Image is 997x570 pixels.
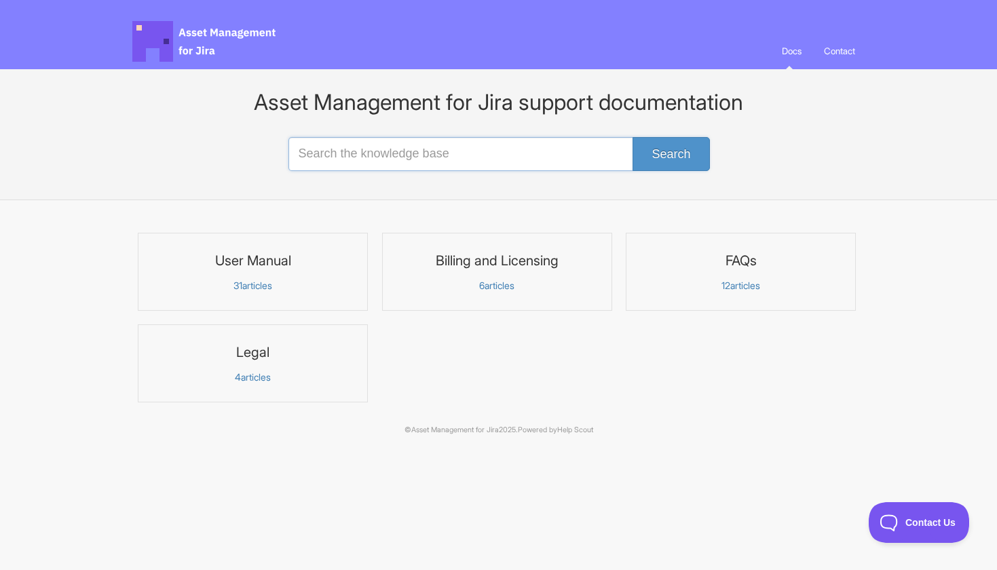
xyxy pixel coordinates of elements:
h3: FAQs [635,252,847,269]
a: Billing and Licensing 6articles [382,233,612,311]
p: articles [635,280,847,292]
p: articles [147,280,359,292]
h3: Billing and Licensing [391,252,603,269]
h3: Legal [147,343,359,361]
h3: User Manual [147,252,359,269]
a: User Manual 31articles [138,233,368,311]
a: Legal 4articles [138,324,368,402]
span: Powered by [518,425,593,434]
p: articles [147,371,359,383]
span: Asset Management for Jira Docs [132,21,278,62]
a: Contact [814,33,865,69]
a: Asset Management for Jira [411,425,499,434]
input: Search the knowledge base [288,137,709,171]
span: 12 [721,280,730,291]
a: FAQs 12articles [626,233,856,311]
button: Search [633,137,709,171]
p: © 2025. [132,424,865,436]
iframe: Toggle Customer Support [869,502,970,543]
span: 6 [479,280,485,291]
span: Search [652,147,690,161]
a: Docs [772,33,812,69]
a: Help Scout [557,425,593,434]
p: articles [391,280,603,292]
span: 4 [235,371,241,383]
span: 31 [233,280,242,291]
